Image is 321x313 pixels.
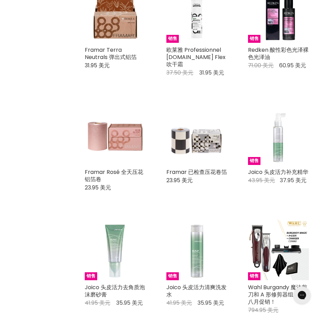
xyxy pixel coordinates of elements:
[248,104,309,165] a: Joico 头皮活力补充精华 销售
[166,219,227,280] a: Joico 头皮活力清爽洗发水 销售
[168,35,177,42] font: 销售
[166,104,227,165] img: Framar 已检查压花卷箔
[280,176,306,184] font: 37.95 美元
[85,46,137,61] a: Framar Terra Neutrals 弹出式铝箔
[250,157,259,164] font: 销售
[166,168,227,176] a: Framar 已检查压花卷箔
[248,219,309,280] img: Wahl Burgandy 魔法剪刀和 A 形修剪器组合 - 八月促销！
[166,283,227,299] a: Joico 头皮活力清爽洗发水
[166,104,227,165] a: Framar 已检查压花卷箔 Framar 已检查压花卷箔
[248,219,309,280] a: Wahl Burgandy 魔法剪刀和 A 形修剪器组合 - 八月促销！ 销售
[86,273,95,279] font: 销售
[248,61,274,69] font: 71.00 美元
[116,299,143,307] font: 35.95 美元
[166,69,193,77] font: 37.50 美元
[250,273,259,279] font: 销售
[166,299,192,307] font: 41.95 美元
[85,219,146,280] img: Joico 头皮活力去角质泡沫磨砂膏
[85,219,146,280] a: Joico 头皮活力去角质泡沫磨砂膏 销售
[85,104,146,165] img: Framar Rosé 全天压花卷箔
[198,299,224,307] font: 35.95 美元
[166,176,193,184] font: 23.95 美元
[248,46,309,61] a: Redken 酸性彩色光泽裸色光泽油
[166,46,226,68] a: 欧莱雅 Professionnel [DOMAIN_NAME] Flex 吹干霜
[168,273,177,279] font: 销售
[248,176,275,184] font: 43.95 美元
[85,104,146,165] a: Framar Rosé 全天压花卷箔 Framar Rosé 全天压花卷箔
[85,283,145,299] a: Joico 头皮活力去角质泡沫磨砂膏
[85,168,143,183] a: Framar Rosé 全天压花铝箔卷
[199,69,224,77] font: 31.95 美元
[85,299,110,307] font: 41.95 美元
[279,61,306,69] font: 60.95 美元
[85,184,111,192] font: 23.95 美元
[248,283,307,306] a: Wahl Burgandy 魔法剪刀和 A 形修剪器组合 - 八月促销！
[166,219,227,280] img: Joico 头皮活力清爽洗发水
[85,61,110,69] font: 31.95 美元
[248,104,309,165] img: Joico 头皮活力补充精华
[248,168,308,176] a: Joico 头皮活力补充精华
[250,35,259,42] font: 销售
[290,284,314,306] iframe: Gorgias 实时聊天信使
